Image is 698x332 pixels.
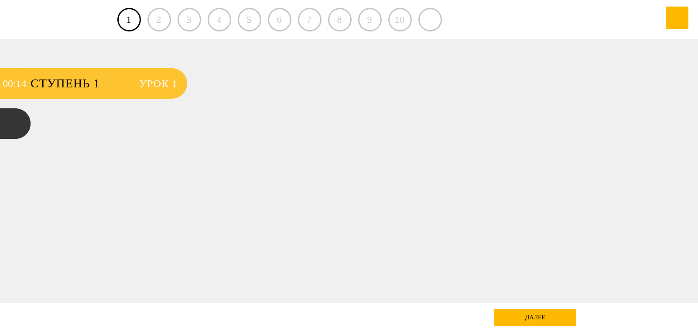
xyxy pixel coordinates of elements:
[208,8,231,31] div: 4
[178,8,201,31] div: 3
[16,68,27,99] div: 14
[494,309,576,326] div: далее
[13,68,16,99] div: :
[147,8,171,31] div: 2
[139,68,178,99] span: Урок 1
[328,8,352,31] div: 8
[3,68,13,99] div: 00
[388,8,412,31] div: 10
[31,68,130,99] span: Ступень 1
[117,8,141,31] a: 1
[238,8,261,31] div: 5
[268,8,291,31] div: 6
[358,8,382,31] div: 9
[298,8,322,31] div: 7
